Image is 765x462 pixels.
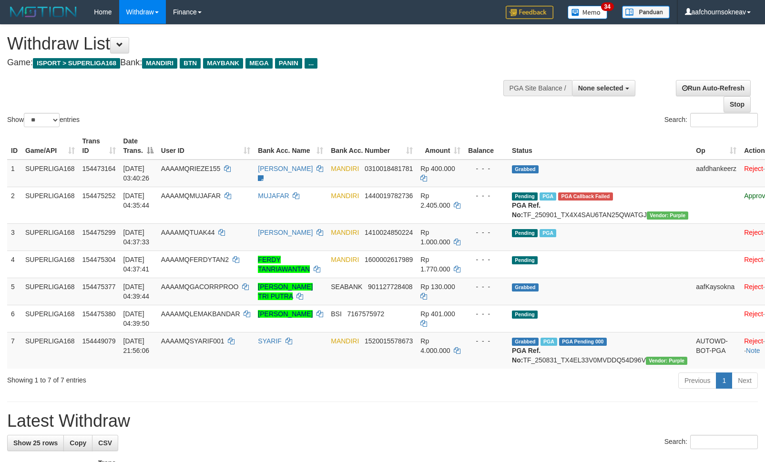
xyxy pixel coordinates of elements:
img: panduan.png [622,6,670,19]
span: Marked by aafchoeunmanni [541,338,557,346]
span: AAAAMQRIEZE155 [161,165,221,172]
a: MUJAFAR [258,192,289,200]
td: SUPERLIGA168 [21,305,79,332]
span: Rp 400.000 [420,165,455,172]
span: Grabbed [512,283,539,291]
td: SUPERLIGA168 [21,187,79,223]
div: - - - [468,309,504,319]
a: SYARIF [258,337,282,345]
span: [DATE] 04:39:50 [123,310,150,327]
span: [DATE] 04:37:33 [123,229,150,246]
label: Search: [664,435,758,449]
a: Reject [744,337,763,345]
span: SEABANK [331,283,362,291]
span: Pending [512,229,538,237]
img: MOTION_logo.png [7,5,80,19]
b: PGA Ref. No: [512,347,541,364]
span: Copy 7167575972 to clipboard [347,310,385,318]
a: [PERSON_NAME] [258,310,313,318]
span: AAAAMQSYARIF001 [161,337,224,345]
span: Rp 2.405.000 [420,192,450,209]
span: AAAAMQMUJAFAR [161,192,221,200]
span: Vendor URL: https://trx4.1velocity.biz [647,211,688,220]
div: - - - [468,191,504,201]
span: Rp 4.000.000 [420,337,450,354]
span: MEGA [245,58,273,69]
span: AAAAMQLEMAKBANDAR [161,310,240,318]
span: CSV [98,439,112,447]
span: PGA Pending [559,338,607,346]
a: Copy [63,435,92,451]
span: Copy 0310018481781 to clipboard [365,165,413,172]
a: CSV [92,435,118,451]
span: None selected [578,84,623,92]
span: 154475377 [82,283,116,291]
img: Feedback.jpg [506,6,553,19]
h1: Latest Withdraw [7,412,758,431]
span: ISPORT > SUPERLIGA168 [33,58,120,69]
th: User ID: activate to sort column ascending [157,132,255,160]
span: Vendor URL: https://trx4.1velocity.biz [646,357,687,365]
span: Copy 1600002617989 to clipboard [365,256,413,263]
th: ID [7,132,21,160]
a: Reject [744,256,763,263]
span: MANDIRI [331,192,359,200]
a: FERDY TANRIAWANTAN [258,256,310,273]
span: MANDIRI [331,229,359,236]
label: Show entries [7,113,80,127]
td: TF_250831_TX4EL33V0MVDDQ54D96V [508,332,692,369]
a: [PERSON_NAME] [258,165,313,172]
td: aafKaysokna [692,278,740,305]
h4: Game: Bank: [7,58,500,68]
span: Show 25 rows [13,439,58,447]
span: PANIN [275,58,302,69]
span: Rp 1.770.000 [420,256,450,273]
th: Trans ID: activate to sort column ascending [79,132,120,160]
span: [DATE] 03:40:26 [123,165,150,182]
input: Search: [690,435,758,449]
a: [PERSON_NAME] [258,229,313,236]
a: Show 25 rows [7,435,64,451]
td: TF_250901_TX4X4SAU6TAN25QWATGJ [508,187,692,223]
span: MANDIRI [331,165,359,172]
span: Rp 130.000 [420,283,455,291]
span: Marked by aafchoeunmanni [540,229,556,237]
span: Marked by aafchoeunmanni [540,192,556,201]
h1: Withdraw List [7,34,500,53]
td: aafdhankeerz [692,160,740,187]
td: 3 [7,223,21,251]
span: Rp 1.000.000 [420,229,450,246]
button: None selected [572,80,635,96]
input: Search: [690,113,758,127]
a: 1 [716,372,732,389]
span: 154449079 [82,337,116,345]
th: Date Trans.: activate to sort column descending [120,132,157,160]
th: Bank Acc. Number: activate to sort column ascending [327,132,417,160]
td: SUPERLIGA168 [21,278,79,305]
label: Search: [664,113,758,127]
th: Game/API: activate to sort column ascending [21,132,79,160]
span: Pending [512,192,538,201]
th: Amount: activate to sort column ascending [417,132,464,160]
div: PGA Site Balance / [503,80,572,96]
span: Copy 1410024850224 to clipboard [365,229,413,236]
td: 6 [7,305,21,332]
td: 2 [7,187,21,223]
th: Balance [464,132,508,160]
span: 154475380 [82,310,116,318]
span: BSI [331,310,342,318]
span: MANDIRI [331,337,359,345]
span: [DATE] 21:56:06 [123,337,150,354]
td: 4 [7,251,21,278]
span: ... [305,58,317,69]
a: Note [746,347,760,354]
td: 1 [7,160,21,187]
span: Copy 901127728408 to clipboard [368,283,412,291]
span: Copy 1520015578673 to clipboard [365,337,413,345]
a: Run Auto-Refresh [676,80,751,96]
div: - - - [468,282,504,291]
td: SUPERLIGA168 [21,332,79,369]
td: AUTOWD-BOT-PGA [692,332,740,369]
span: Pending [512,311,538,319]
span: MAYBANK [203,58,243,69]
